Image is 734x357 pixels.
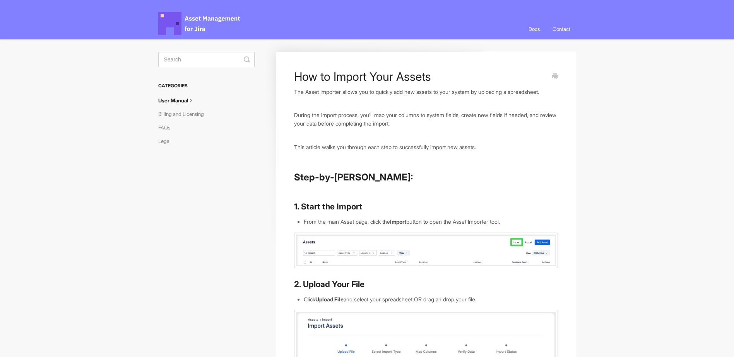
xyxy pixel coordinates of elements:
[158,52,255,67] input: Search
[158,79,255,93] h3: Categories
[158,121,176,134] a: FAQs
[523,19,546,39] a: Docs
[304,218,558,226] li: From the main Asset page, click the button to open the Asset Importer tool.
[547,19,576,39] a: Contact
[158,94,201,107] a: User Manual
[158,108,210,120] a: Billing and Licensing
[294,171,558,184] h2: Step-by-[PERSON_NAME]:
[390,218,406,225] strong: Import
[294,201,558,212] h3: 1. Start the Import
[158,135,176,147] a: Legal
[552,73,558,81] a: Print this Article
[158,12,241,35] span: Asset Management for Jira Docs
[294,143,558,151] p: This article walks you through each step to successfully import new assets.
[294,88,558,96] p: The Asset Importer allows you to quickly add new assets to your system by uploading a spreadsheet.
[315,296,344,303] strong: Upload File
[294,70,546,83] h1: How to Import Your Assets
[294,233,558,269] img: file-QvZ9KPEGLA.jpg
[294,111,558,127] p: During the import process, you’ll map your columns to system fields, create new fields if needed,...
[304,295,558,304] li: Click and select your spreadsheet OR drag an drop your file.
[294,279,558,290] h3: 2. Upload Your File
